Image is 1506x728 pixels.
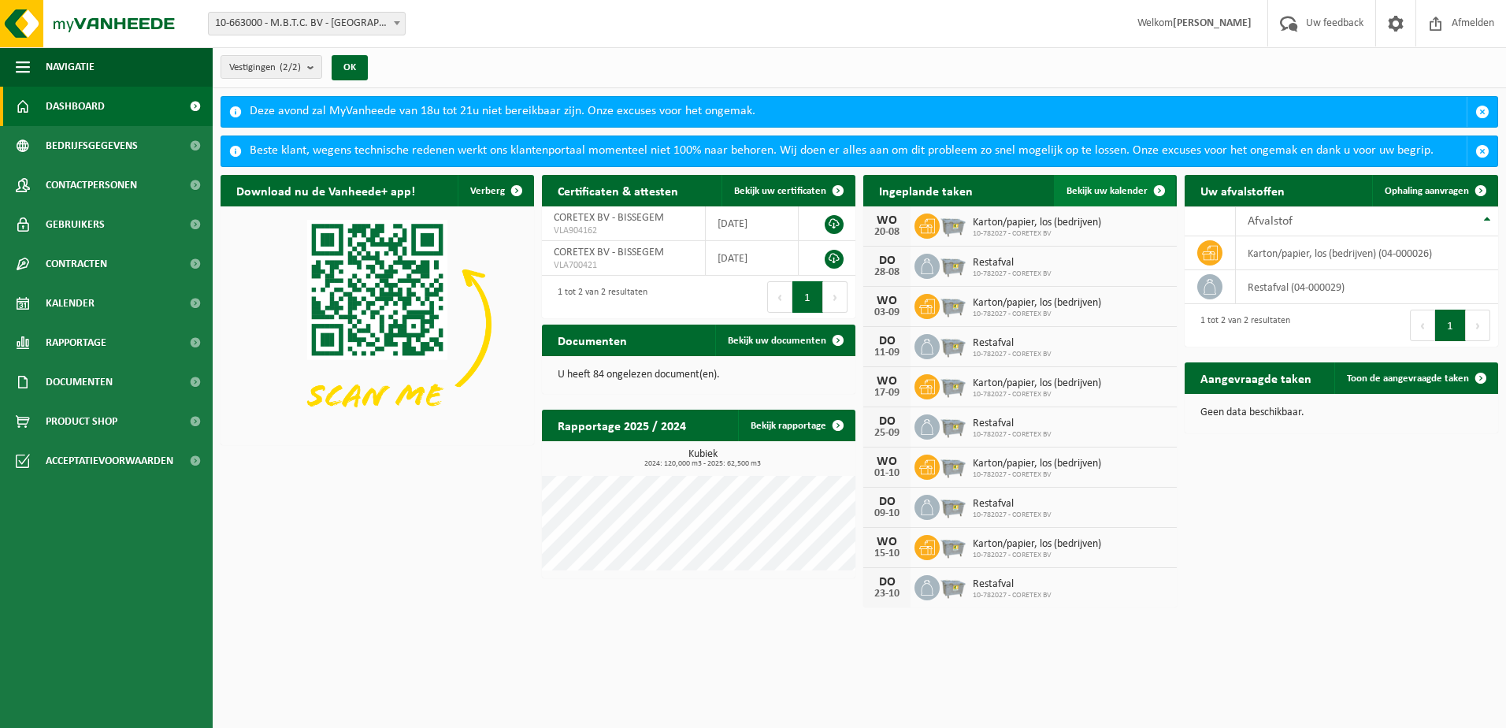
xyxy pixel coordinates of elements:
[46,165,137,205] span: Contactpersonen
[1334,362,1497,394] a: Toon de aangevraagde taken
[46,47,95,87] span: Navigatie
[940,533,966,559] img: WB-2500-GAL-GY-01
[1347,373,1469,384] span: Toon de aangevraagde taken
[46,205,105,244] span: Gebruikers
[973,257,1052,269] span: Restafval
[1236,236,1498,270] td: karton/papier, los (bedrijven) (04-000026)
[46,126,138,165] span: Bedrijfsgegevens
[973,458,1101,470] span: Karton/papier, los (bedrijven)
[458,175,532,206] button: Verberg
[715,325,854,356] a: Bekijk uw documenten
[973,217,1101,229] span: Karton/papier, los (bedrijven)
[973,578,1052,591] span: Restafval
[973,551,1101,560] span: 10-782027 - CORETEX BV
[1054,175,1175,206] a: Bekijk uw kalender
[871,307,903,318] div: 03-09
[470,186,505,196] span: Verberg
[940,251,966,278] img: WB-2500-GAL-GY-01
[973,297,1101,310] span: Karton/papier, los (bedrijven)
[46,362,113,402] span: Documenten
[871,267,903,278] div: 28-08
[973,498,1052,511] span: Restafval
[871,254,903,267] div: DO
[550,460,855,468] span: 2024: 120,000 m3 - 2025: 62,500 m3
[221,175,431,206] h2: Download nu de Vanheede+ app!
[542,410,702,440] h2: Rapportage 2025 / 2024
[871,589,903,600] div: 23-10
[550,449,855,468] h3: Kubiek
[871,375,903,388] div: WO
[46,441,173,481] span: Acceptatievoorwaarden
[973,591,1052,600] span: 10-782027 - CORETEX BV
[1066,186,1148,196] span: Bekijk uw kalender
[871,347,903,358] div: 11-09
[973,310,1101,319] span: 10-782027 - CORETEX BV
[1173,17,1252,29] strong: [PERSON_NAME]
[871,508,903,519] div: 09-10
[554,259,693,272] span: VLA700421
[221,206,534,442] img: Download de VHEPlus App
[1435,310,1466,341] button: 1
[871,388,903,399] div: 17-09
[871,428,903,439] div: 25-09
[728,336,826,346] span: Bekijk uw documenten
[871,548,903,559] div: 15-10
[558,370,840,381] p: U heeft 84 ongelezen document(en).
[332,55,368,80] button: OK
[940,211,966,238] img: WB-2500-GAL-GY-01
[973,337,1052,350] span: Restafval
[973,350,1052,359] span: 10-782027 - CORETEX BV
[250,136,1467,166] div: Beste klant, wegens technische redenen werkt ons klantenportaal momenteel niet 100% naar behoren....
[1185,175,1300,206] h2: Uw afvalstoffen
[940,452,966,479] img: WB-2500-GAL-GY-01
[823,281,848,313] button: Next
[871,455,903,468] div: WO
[1410,310,1435,341] button: Previous
[554,225,693,237] span: VLA904162
[973,418,1052,430] span: Restafval
[1193,308,1290,343] div: 1 tot 2 van 2 resultaten
[871,536,903,548] div: WO
[706,206,799,241] td: [DATE]
[46,244,107,284] span: Contracten
[940,332,966,358] img: WB-2500-GAL-GY-01
[973,377,1101,390] span: Karton/papier, los (bedrijven)
[542,175,694,206] h2: Certificaten & attesten
[280,62,301,72] count: (2/2)
[554,247,664,258] span: CORETEX BV - BISSEGEM
[721,175,854,206] a: Bekijk uw certificaten
[229,56,301,80] span: Vestigingen
[973,269,1052,279] span: 10-782027 - CORETEX BV
[871,468,903,479] div: 01-10
[250,97,1467,127] div: Deze avond zal MyVanheede van 18u tot 21u niet bereikbaar zijn. Onze excuses voor het ongemak.
[940,372,966,399] img: WB-2500-GAL-GY-01
[46,402,117,441] span: Product Shop
[973,390,1101,399] span: 10-782027 - CORETEX BV
[738,410,854,441] a: Bekijk rapportage
[706,241,799,276] td: [DATE]
[208,12,406,35] span: 10-663000 - M.B.T.C. BV - KORTRIJK
[973,229,1101,239] span: 10-782027 - CORETEX BV
[940,492,966,519] img: WB-2500-GAL-GY-01
[973,470,1101,480] span: 10-782027 - CORETEX BV
[1248,215,1293,228] span: Afvalstof
[554,212,664,224] span: CORETEX BV - BISSEGEM
[1200,407,1482,418] p: Geen data beschikbaar.
[871,214,903,227] div: WO
[871,295,903,307] div: WO
[871,415,903,428] div: DO
[550,280,647,314] div: 1 tot 2 van 2 resultaten
[767,281,792,313] button: Previous
[1185,362,1327,393] h2: Aangevraagde taken
[871,496,903,508] div: DO
[221,55,322,79] button: Vestigingen(2/2)
[734,186,826,196] span: Bekijk uw certificaten
[940,573,966,600] img: WB-2500-GAL-GY-01
[1236,270,1498,304] td: restafval (04-000029)
[792,281,823,313] button: 1
[973,430,1052,440] span: 10-782027 - CORETEX BV
[871,576,903,589] div: DO
[1466,310,1490,341] button: Next
[1385,186,1469,196] span: Ophaling aanvragen
[871,227,903,238] div: 20-08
